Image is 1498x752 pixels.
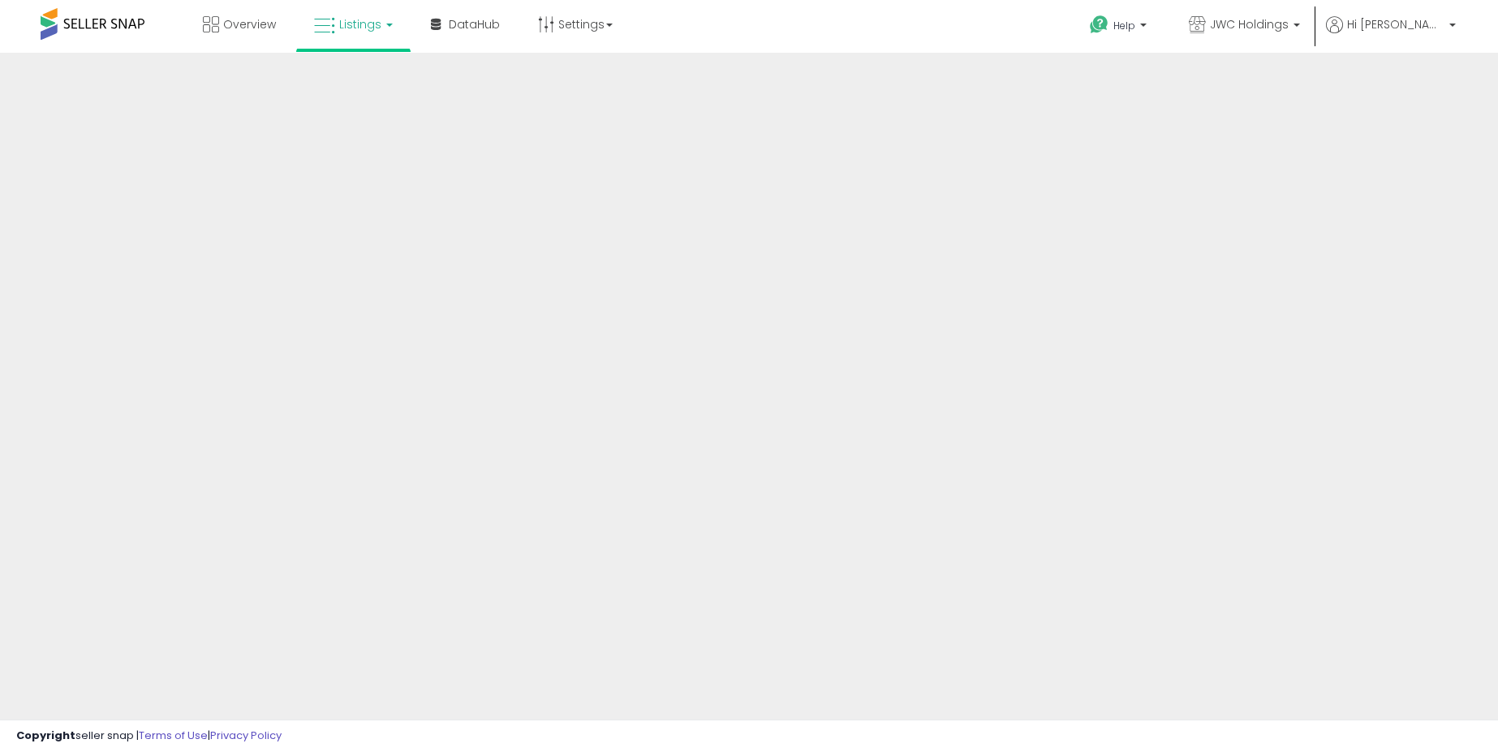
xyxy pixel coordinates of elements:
span: JWC Holdings [1210,16,1289,32]
a: Help [1077,2,1163,53]
span: Help [1113,19,1135,32]
span: Listings [339,16,381,32]
a: Hi [PERSON_NAME] [1326,16,1456,53]
span: Hi [PERSON_NAME] [1347,16,1444,32]
i: Get Help [1089,15,1109,35]
span: Overview [223,16,276,32]
span: DataHub [449,16,500,32]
